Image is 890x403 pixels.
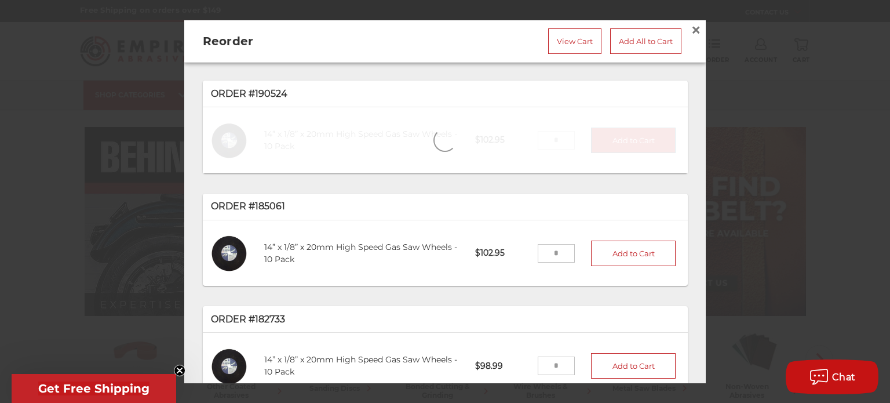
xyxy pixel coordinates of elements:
img: 14” x 1/8” x 20mm High Speed Gas Saw Wheels - 10 Pack [211,234,249,272]
a: View Cart [548,28,601,54]
a: 14” x 1/8” x 20mm High Speed Gas Saw Wheels - 10 Pack [264,242,457,264]
p: Order #190524 [211,87,680,101]
button: Chat [786,360,878,394]
p: Order #185061 [211,199,680,213]
p: Order #182733 [211,313,680,326]
button: Add to Cart [591,241,676,266]
a: Close [687,21,705,39]
h2: Reorder [203,32,394,50]
div: Get Free ShippingClose teaser [12,374,176,403]
p: $98.99 [467,352,537,380]
span: × [691,19,701,41]
button: Close teaser [174,365,185,376]
img: 14” x 1/8” x 20mm High Speed Gas Saw Wheels - 10 Pack [211,347,249,385]
a: Add All to Cart [610,28,681,54]
button: Add to Cart [591,354,676,379]
a: 14” x 1/8” x 20mm High Speed Gas Saw Wheels - 10 Pack [264,355,457,377]
span: Chat [832,372,856,383]
p: $102.95 [467,239,537,267]
span: Get Free Shipping [38,382,149,395]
